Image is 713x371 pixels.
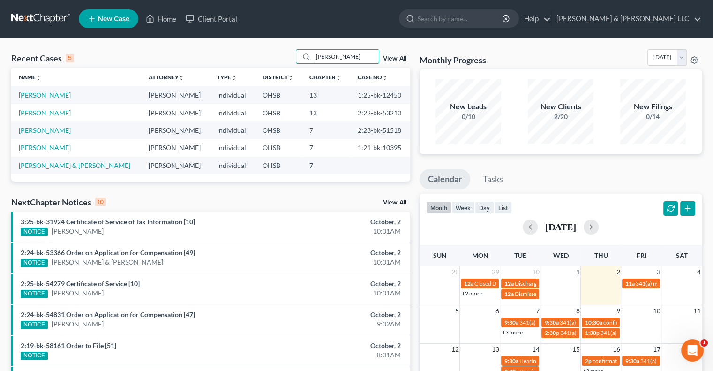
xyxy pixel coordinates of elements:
[280,227,401,236] div: 10:01AM
[592,357,698,364] span: confirmation hearing for [PERSON_NAME]
[531,344,540,355] span: 14
[504,319,518,326] span: 9:30a
[585,329,599,336] span: 1:30p
[461,290,482,297] a: +2 more
[21,352,48,360] div: NOTICE
[19,144,71,151] a: [PERSON_NAME]
[210,157,255,174] td: Individual
[420,169,470,189] a: Calendar
[534,305,540,317] span: 7
[450,344,459,355] span: 12
[19,91,71,99] a: [PERSON_NAME]
[280,310,401,319] div: October, 2
[464,280,473,287] span: 12a
[263,74,293,81] a: Districtunfold_more
[531,266,540,278] span: 30
[181,10,242,27] a: Client Portal
[350,104,410,121] td: 2:22-bk-53210
[472,251,488,259] span: Mon
[636,251,646,259] span: Fri
[21,259,48,267] div: NOTICE
[655,266,661,278] span: 3
[21,341,116,349] a: 2:19-bk-58161 Order to File [51]
[504,290,513,297] span: 12a
[95,198,106,206] div: 10
[302,157,350,174] td: 7
[21,218,195,226] a: 3:25-bk-31924 Certificate of Service of Tax Information [10]
[217,74,237,81] a: Typeunfold_more
[52,257,163,267] a: [PERSON_NAME] & [PERSON_NAME]
[474,280,607,287] span: Closed Date for [PERSON_NAME] & [PERSON_NAME]
[600,329,690,336] span: 341(a) meeting for [PERSON_NAME]
[280,279,401,288] div: October, 2
[350,121,410,139] td: 2:23-bk-51518
[280,319,401,329] div: 9:02AM
[210,121,255,139] td: Individual
[450,266,459,278] span: 28
[21,310,195,318] a: 2:24-bk-54831 Order on Application for Compensation [47]
[19,161,130,169] a: [PERSON_NAME] & [PERSON_NAME]
[350,139,410,157] td: 1:21-bk-10395
[433,251,446,259] span: Sun
[552,10,701,27] a: [PERSON_NAME] & [PERSON_NAME] LLC
[210,86,255,104] td: Individual
[255,157,302,174] td: OHSB
[52,288,104,298] a: [PERSON_NAME]
[700,339,708,347] span: 1
[313,50,379,63] input: Search by name...
[255,86,302,104] td: OHSB
[620,101,686,112] div: New Filings
[98,15,129,23] span: New Case
[141,157,210,174] td: [PERSON_NAME]
[494,201,512,214] button: list
[603,319,708,326] span: confirmation hearing for [PERSON_NAME]
[302,139,350,157] td: 7
[280,257,401,267] div: 10:01AM
[502,329,522,336] a: +3 more
[382,75,388,81] i: unfold_more
[141,104,210,121] td: [PERSON_NAME]
[585,319,602,326] span: 10:30a
[435,112,501,121] div: 0/10
[141,139,210,157] td: [PERSON_NAME]
[280,350,401,360] div: 8:01AM
[11,197,106,208] div: NextChapter Notices
[288,75,293,81] i: unfold_more
[504,357,518,364] span: 9:30a
[490,266,500,278] span: 29
[615,305,621,317] span: 9
[620,112,686,121] div: 0/14
[418,10,503,27] input: Search by name...
[336,75,341,81] i: unfold_more
[255,104,302,121] td: OHSB
[149,74,184,81] a: Attorneyunfold_more
[475,201,494,214] button: day
[652,305,661,317] span: 10
[544,329,559,336] span: 2:30p
[519,319,659,326] span: 341(a) meeting for [PERSON_NAME] & [PERSON_NAME]
[21,290,48,298] div: NOTICE
[21,228,48,236] div: NOTICE
[611,344,621,355] span: 16
[141,10,181,27] a: Home
[490,344,500,355] span: 13
[528,112,593,121] div: 2/20
[52,319,104,329] a: [PERSON_NAME]
[420,54,486,66] h3: Monthly Progress
[21,280,140,288] a: 2:25-bk-54279 Certificate of Service [10]
[696,266,702,278] span: 4
[21,249,195,257] a: 2:24-bk-53366 Order on Application for Compensation [49]
[141,86,210,104] td: [PERSON_NAME]
[519,10,551,27] a: Help
[544,319,558,326] span: 9:30a
[652,344,661,355] span: 17
[575,305,580,317] span: 8
[231,75,237,81] i: unfold_more
[210,104,255,121] td: Individual
[383,55,406,62] a: View All
[19,126,71,134] a: [PERSON_NAME]
[141,121,210,139] td: [PERSON_NAME]
[255,139,302,157] td: OHSB
[302,104,350,121] td: 13
[514,251,526,259] span: Tue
